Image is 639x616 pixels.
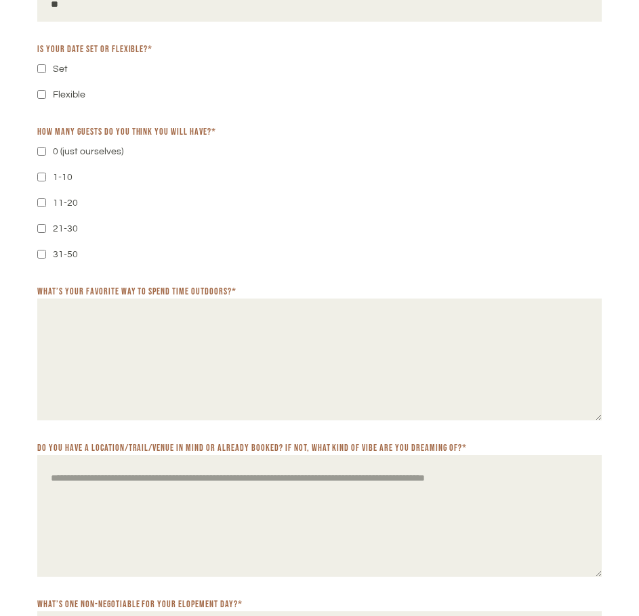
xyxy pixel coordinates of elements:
[53,219,78,238] label: 21-30
[37,286,236,298] label: What’s your favorite way to spend time outdoors?
[53,168,73,187] label: 1-10
[53,142,123,161] label: 0 (just ourselves)
[37,598,243,611] label: What’s one non-negotiable for your elopement day?
[37,43,152,56] label: Is your date set or flexible?
[53,60,68,79] label: Set
[53,194,78,213] label: 11-20
[37,442,467,454] label: Do you have a location/trail/venue in mind or already booked? If not, what kind of vibe are you d...
[53,245,78,264] label: 31-50
[37,126,216,138] label: How many guests do you think you will have?
[53,85,85,104] label: Flexible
